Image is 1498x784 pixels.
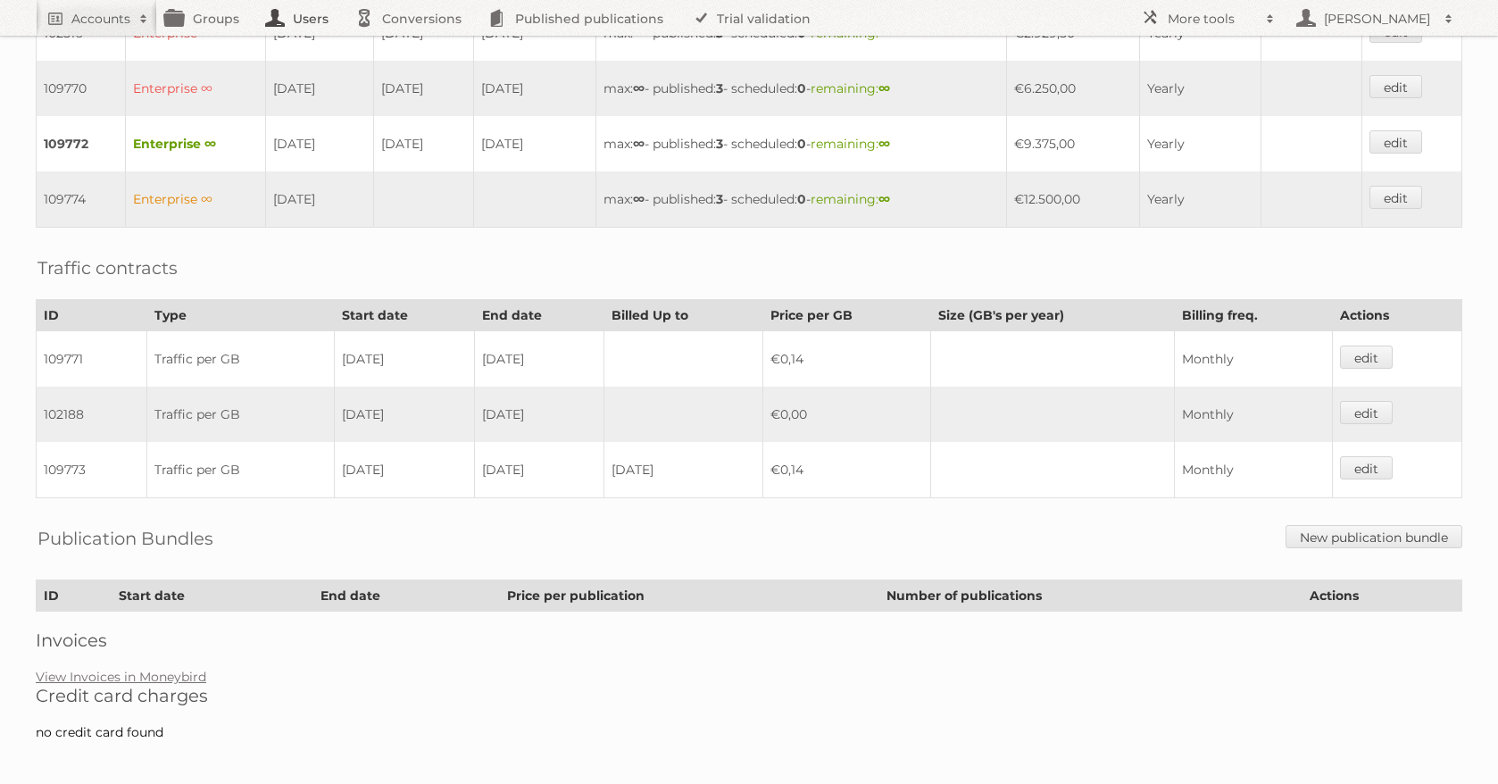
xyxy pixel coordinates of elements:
[604,442,763,498] td: [DATE]
[763,442,931,498] td: €0,14
[878,136,890,152] strong: ∞
[1168,10,1257,28] h2: More tools
[71,10,130,28] h2: Accounts
[1175,331,1332,388] td: Monthly
[37,387,147,442] td: 102188
[1286,525,1462,548] a: New publication bundle
[36,685,1462,706] h2: Credit card charges
[37,171,126,228] td: 109774
[1175,442,1332,498] td: Monthly
[633,80,645,96] strong: ∞
[373,61,473,116] td: [DATE]
[147,300,334,331] th: Type
[334,442,474,498] td: [DATE]
[373,116,473,171] td: [DATE]
[334,300,474,331] th: Start date
[125,171,265,228] td: Enterprise ∞
[633,191,645,207] strong: ∞
[1369,130,1422,154] a: edit
[716,191,723,207] strong: 3
[811,80,890,96] span: remaining:
[37,61,126,116] td: 109770
[474,387,603,442] td: [DATE]
[595,171,1006,228] td: max: - published: - scheduled: -
[474,300,603,331] th: End date
[313,580,500,612] th: End date
[1175,300,1332,331] th: Billing freq.
[1369,75,1422,98] a: edit
[147,442,334,498] td: Traffic per GB
[595,116,1006,171] td: max: - published: - scheduled: -
[37,580,112,612] th: ID
[1175,387,1332,442] td: Monthly
[1007,171,1140,228] td: €12.500,00
[265,116,373,171] td: [DATE]
[604,300,763,331] th: Billed Up to
[125,61,265,116] td: Enterprise ∞
[473,116,595,171] td: [DATE]
[811,136,890,152] span: remaining:
[37,300,147,331] th: ID
[1332,300,1461,331] th: Actions
[37,442,147,498] td: 109773
[147,331,334,388] td: Traffic per GB
[1140,171,1261,228] td: Yearly
[1140,116,1261,171] td: Yearly
[931,300,1175,331] th: Size (GB's per year)
[878,580,1302,612] th: Number of publications
[763,300,931,331] th: Price per GB
[878,80,890,96] strong: ∞
[474,331,603,388] td: [DATE]
[500,580,879,612] th: Price per publication
[1302,580,1462,612] th: Actions
[265,61,373,116] td: [DATE]
[37,116,126,171] td: 109772
[473,61,595,116] td: [DATE]
[36,630,1462,651] h2: Invoices
[797,80,806,96] strong: 0
[147,387,334,442] td: Traffic per GB
[474,442,603,498] td: [DATE]
[716,136,723,152] strong: 3
[37,254,178,281] h2: Traffic contracts
[37,525,213,552] h2: Publication Bundles
[1140,61,1261,116] td: Yearly
[763,387,931,442] td: €0,00
[1319,10,1436,28] h2: [PERSON_NAME]
[334,387,474,442] td: [DATE]
[595,61,1006,116] td: max: - published: - scheduled: -
[36,669,206,685] a: View Invoices in Moneybird
[1007,61,1140,116] td: €6.250,00
[1007,116,1140,171] td: €9.375,00
[797,136,806,152] strong: 0
[1369,186,1422,209] a: edit
[125,116,265,171] td: Enterprise ∞
[265,171,373,228] td: [DATE]
[37,331,147,388] td: 109771
[716,80,723,96] strong: 3
[633,136,645,152] strong: ∞
[797,191,806,207] strong: 0
[1340,346,1393,369] a: edit
[112,580,313,612] th: Start date
[811,191,890,207] span: remaining:
[1340,456,1393,480] a: edit
[1340,401,1393,424] a: edit
[878,191,890,207] strong: ∞
[334,331,474,388] td: [DATE]
[763,331,931,388] td: €0,14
